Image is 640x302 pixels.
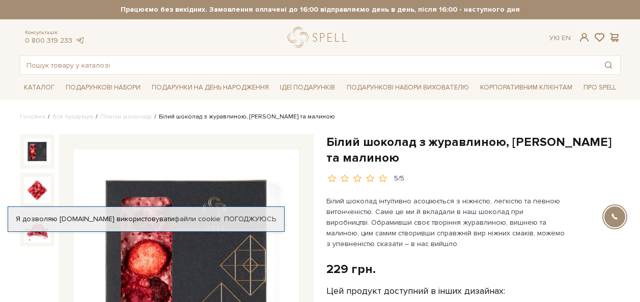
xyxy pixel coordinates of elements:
a: Корпоративним клієнтам [476,79,576,96]
div: 229 грн. [326,261,376,277]
div: Я дозволяю [DOMAIN_NAME] використовувати [8,215,284,224]
a: Вся продукція [52,113,93,120]
div: 5/5 [394,174,404,184]
div: Ук [549,34,571,43]
strong: Працюємо без вихідних. Замовлення оплачені до 16:00 відправляємо день в день, після 16:00 - насту... [20,5,621,14]
a: файли cookie [174,215,220,223]
a: En [562,34,571,42]
a: Подарункові набори вихователю [343,79,473,96]
a: logo [288,27,351,48]
a: Про Spell [579,80,620,96]
a: Подарункові набори [62,80,145,96]
img: Білий шоколад з журавлиною, вишнею та малиною [24,177,50,203]
a: Каталог [20,80,59,96]
a: Погоджуюсь [224,215,276,224]
span: | [558,34,560,42]
span: Консультація: [25,29,85,36]
a: 0 800 319 233 [25,36,72,45]
a: Головна [20,113,45,120]
a: Подарунки на День народження [148,80,273,96]
img: Білий шоколад з журавлиною, вишнею та малиною [24,138,50,165]
a: telegram [75,36,85,45]
h1: Білий шоколад з журавлиною, [PERSON_NAME] та малиною [326,134,621,166]
a: Плитки шоколаду [100,113,152,120]
button: Пошук товару у каталозі [597,56,620,74]
p: Білий шоколад інтуїтивно асоціюється з ніжністю, легкістю та певною витонченістю. Саме це ми й вк... [326,196,565,249]
input: Пошук товару у каталозі [20,56,597,74]
a: Ідеї подарунків [276,80,339,96]
label: Цей продукт доступний в інших дизайнах: [326,285,505,297]
li: Білий шоколад з журавлиною, [PERSON_NAME] та малиною [152,112,335,122]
